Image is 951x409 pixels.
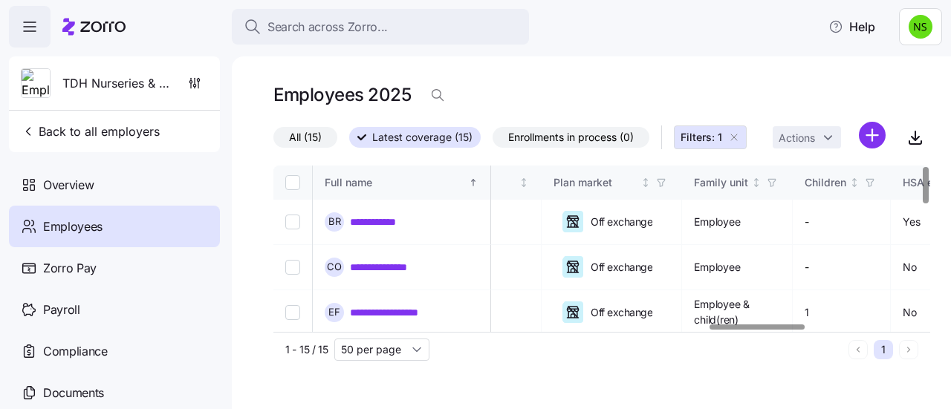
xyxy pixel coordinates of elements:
[22,69,50,99] img: Employer logo
[468,177,478,188] div: Sorted ascending
[640,177,651,188] div: Not sorted
[903,260,916,275] span: No
[313,166,491,200] th: Full nameSorted ascending
[828,18,875,36] span: Help
[285,342,328,357] span: 1 - 15 / 15
[793,245,891,290] td: -
[793,166,891,200] th: ChildrenNot sorted
[903,215,920,229] span: Yes
[554,174,637,191] div: Plan market
[285,175,300,190] input: Select all records
[849,177,860,188] div: Not sorted
[805,174,846,191] div: Children
[694,215,740,229] span: Employee
[289,128,322,147] span: All (15)
[9,289,220,330] a: Payroll
[674,125,747,149] button: Filters: 1
[9,330,220,372] a: Compliance
[779,133,815,143] span: Actions
[773,126,841,148] button: Actions
[327,262,342,272] span: C O
[817,12,887,42] button: Help
[267,18,388,36] span: Search across Zorro...
[805,305,809,320] span: 1
[909,15,932,39] img: 30b45c42a5f9b4252d04f196269e6bfe
[586,260,652,275] span: Off exchange
[43,301,80,319] span: Payroll
[273,83,411,106] h1: Employees 2025
[232,9,529,45] button: Search across Zorro...
[508,128,634,147] span: Enrollments in process (0)
[21,122,160,140] span: Back to all employers
[9,164,220,206] a: Overview
[372,128,473,147] span: Latest coverage (15)
[325,174,466,191] div: Full name
[542,166,682,200] th: Plan marketNot sorted
[694,174,748,191] div: Family unit
[62,74,169,93] span: TDH Nurseries & Landscaping
[9,206,220,247] a: Employees
[793,200,891,245] td: -
[285,260,300,275] input: Select record 2
[586,215,652,229] span: Off exchange
[682,166,793,200] th: Family unitNot sorted
[519,177,529,188] div: Not sorted
[285,215,300,229] input: Select record 1
[9,247,220,289] a: Zorro Pay
[328,307,340,317] span: E F
[586,305,652,320] span: Off exchange
[43,342,108,361] span: Compliance
[694,260,740,275] span: Employee
[43,217,103,236] span: Employees
[285,305,300,320] input: Select record 3
[694,297,780,327] span: Employee & child(ren)
[15,117,166,146] button: Back to all employers
[43,176,94,194] span: Overview
[903,305,916,320] span: No
[681,130,722,145] span: Filters: 1
[874,340,893,359] button: 1
[751,177,762,188] div: Not sorted
[328,217,341,226] span: B R
[43,384,104,402] span: Documents
[899,340,918,359] button: Next page
[43,259,97,278] span: Zorro Pay
[859,122,886,148] svg: add icon
[848,340,868,359] button: Previous page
